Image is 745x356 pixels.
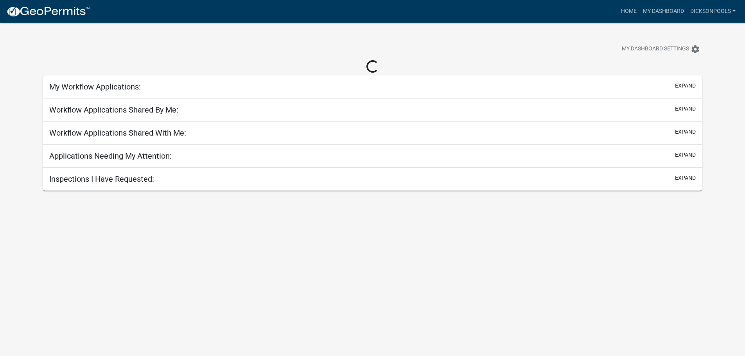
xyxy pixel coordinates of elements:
[691,45,700,54] i: settings
[616,41,706,57] button: My Dashboard Settingssettings
[49,128,186,138] h5: Workflow Applications Shared With Me:
[49,105,178,114] h5: Workflow Applications Shared By Me:
[675,174,696,182] button: expand
[675,151,696,159] button: expand
[687,4,739,19] a: Dicksonpools
[49,82,141,91] h5: My Workflow Applications:
[618,4,640,19] a: Home
[49,174,154,184] h5: Inspections I Have Requested:
[675,128,696,136] button: expand
[640,4,687,19] a: My Dashboard
[49,151,172,161] h5: Applications Needing My Attention:
[675,105,696,113] button: expand
[675,82,696,90] button: expand
[622,45,689,54] span: My Dashboard Settings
